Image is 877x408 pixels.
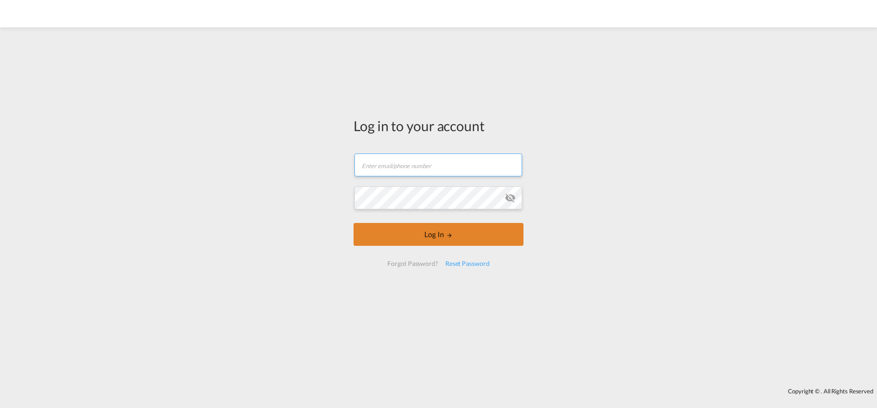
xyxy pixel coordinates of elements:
button: LOGIN [354,223,523,246]
input: Enter email/phone number [354,154,522,176]
md-icon: icon-eye-off [505,192,516,203]
div: Forgot Password? [384,255,441,272]
div: Log in to your account [354,116,523,135]
div: Reset Password [442,255,493,272]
